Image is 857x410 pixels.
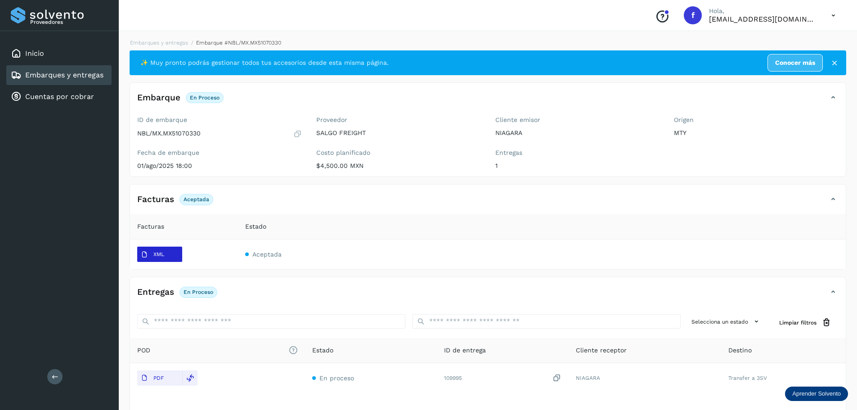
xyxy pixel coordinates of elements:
div: Cuentas por cobrar [6,87,112,107]
label: Cliente emisor [495,116,660,124]
p: SALGO FREIGHT [316,129,481,137]
span: ✨ Muy pronto podrás gestionar todos tus accesorios desde esta misma página. [140,58,389,68]
span: Destino [728,346,752,355]
h4: Entregas [137,287,174,297]
span: Limpiar filtros [779,319,817,327]
span: Estado [245,222,266,231]
div: Reemplazar POD [182,370,197,386]
h4: Facturas [137,194,174,205]
nav: breadcrumb [130,39,846,47]
span: Estado [312,346,333,355]
p: NIAGARA [495,129,660,137]
span: ID de entrega [444,346,486,355]
span: Embarque #NBL/MX.MX51070330 [196,40,281,46]
div: 109995 [444,374,561,383]
p: $4,500.00 MXN [316,162,481,170]
a: Cuentas por cobrar [25,92,94,101]
a: Conocer más [767,54,823,72]
label: Costo planificado [316,149,481,157]
button: Limpiar filtros [772,314,839,331]
p: 1 [495,162,660,170]
p: Aceptada [184,196,209,203]
div: EmbarqueEn proceso [130,90,846,113]
div: Aprender Solvento [785,387,848,401]
td: Transfer a 3SV [721,363,846,393]
div: Embarques y entregas [6,65,112,85]
p: En proceso [184,289,213,295]
label: Origen [674,116,839,124]
span: Aceptada [252,251,282,258]
div: Inicio [6,44,112,63]
label: ID de embarque [137,116,302,124]
p: 01/ago/2025 18:00 [137,162,302,170]
span: POD [137,346,298,355]
button: XML [137,247,182,262]
div: EntregasEn proceso [130,284,846,307]
p: PDF [153,375,164,381]
label: Fecha de embarque [137,149,302,157]
span: En proceso [319,374,354,382]
p: Aprender Solvento [792,390,841,397]
a: Embarques y entregas [130,40,188,46]
div: FacturasAceptada [130,192,846,214]
label: Proveedor [316,116,481,124]
a: Inicio [25,49,44,58]
p: NBL/MX.MX51070330 [137,130,201,137]
td: NIAGARA [569,363,722,393]
label: Entregas [495,149,660,157]
p: Hola, [709,7,817,15]
p: XML [153,251,164,257]
h4: Embarque [137,93,180,103]
a: Embarques y entregas [25,71,103,79]
button: Selecciona un estado [688,314,765,329]
p: facturacion@salgofreight.com [709,15,817,23]
p: Proveedores [30,19,108,25]
span: Cliente receptor [576,346,627,355]
p: MTY [674,129,839,137]
button: PDF [137,370,182,386]
span: Facturas [137,222,164,231]
p: En proceso [190,95,220,101]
